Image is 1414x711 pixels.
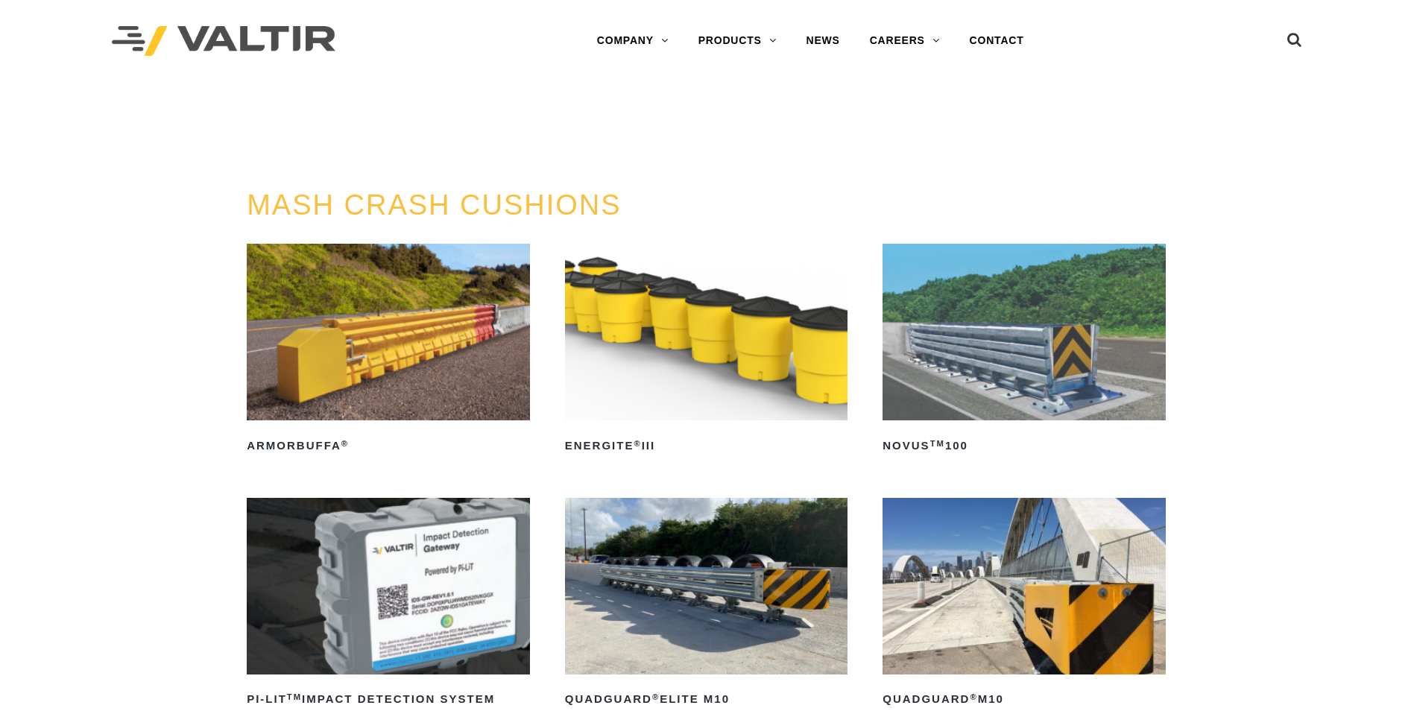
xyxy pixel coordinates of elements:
a: ArmorBuffa® [247,244,530,458]
sup: ® [341,439,349,448]
sup: TM [930,439,945,448]
sup: ® [970,692,977,701]
h2: ArmorBuffa [247,434,530,458]
a: NOVUSTM100 [883,244,1166,458]
a: NEWS [792,26,855,56]
a: COMPANY [582,26,684,56]
sup: ® [652,692,660,701]
h2: NOVUS 100 [883,434,1166,458]
a: CAREERS [855,26,955,56]
sup: TM [287,692,302,701]
h2: ENERGITE III [565,434,848,458]
a: MASH CRASH CUSHIONS [247,189,622,221]
a: CONTACT [955,26,1039,56]
a: PRODUCTS [684,26,792,56]
sup: ® [634,439,641,448]
img: Valtir [112,26,335,57]
a: ENERGITE®III [565,244,848,458]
